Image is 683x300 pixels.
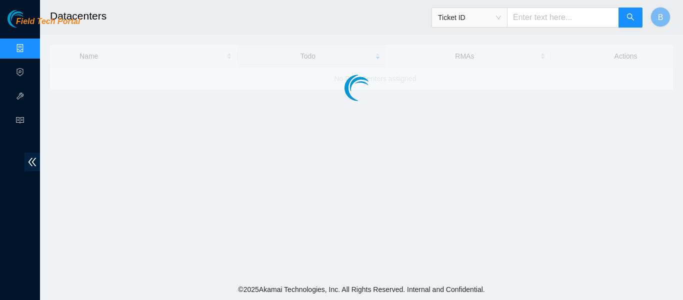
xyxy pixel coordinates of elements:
button: search [618,8,642,28]
span: Ticket ID [438,10,501,25]
footer: © 2025 Akamai Technologies, Inc. All Rights Reserved. Internal and Confidential. [40,279,683,300]
span: double-left [24,153,40,171]
a: Akamai TechnologiesField Tech Portal [7,18,80,31]
img: Akamai Technologies [7,10,50,28]
input: Enter text here... [507,8,619,28]
button: B [650,7,670,27]
span: Field Tech Portal [16,17,80,27]
span: B [658,11,663,24]
span: read [16,112,24,132]
span: search [626,13,634,23]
